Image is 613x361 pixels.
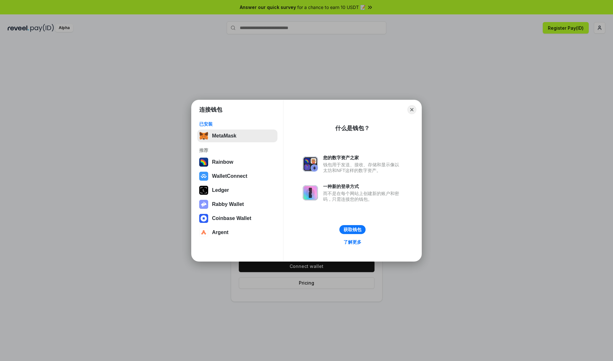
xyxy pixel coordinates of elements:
[323,184,402,189] div: 一种新的登录方式
[212,173,247,179] div: WalletConnect
[303,185,318,200] img: svg+xml,%3Csvg%20xmlns%3D%22http%3A%2F%2Fwww.w3.org%2F2000%2Fsvg%22%20fill%3D%22none%22%20viewBox...
[199,106,222,114] h1: 连接钱包
[212,133,236,139] div: MetaMask
[199,172,208,181] img: svg+xml,%3Csvg%20width%3D%2228%22%20height%3D%2228%22%20viewBox%3D%220%200%2028%2028%22%20fill%3D...
[407,105,416,114] button: Close
[197,226,277,239] button: Argent
[335,124,370,132] div: 什么是钱包？
[197,129,277,142] button: MetaMask
[344,239,361,245] div: 了解更多
[199,228,208,237] img: svg+xml,%3Csvg%20width%3D%2228%22%20height%3D%2228%22%20viewBox%3D%220%200%2028%2028%22%20fill%3D...
[197,170,277,183] button: WalletConnect
[323,162,402,173] div: 钱包用于发送、接收、存储和显示像以太坊和NFT这样的数字资产。
[212,187,229,193] div: Ledger
[344,227,361,232] div: 获取钱包
[323,191,402,202] div: 而不是在每个网站上创建新的账户和密码，只需连接您的钱包。
[199,131,208,140] img: svg+xml,%3Csvg%20fill%3D%22none%22%20height%3D%2233%22%20viewBox%3D%220%200%2035%2033%22%20width%...
[199,121,276,127] div: 已安装
[197,156,277,169] button: Rainbow
[197,198,277,211] button: Rabby Wallet
[199,214,208,223] img: svg+xml,%3Csvg%20width%3D%2228%22%20height%3D%2228%22%20viewBox%3D%220%200%2028%2028%22%20fill%3D...
[339,225,366,234] button: 获取钱包
[199,147,276,153] div: 推荐
[199,200,208,209] img: svg+xml,%3Csvg%20xmlns%3D%22http%3A%2F%2Fwww.w3.org%2F2000%2Fsvg%22%20fill%3D%22none%22%20viewBox...
[199,158,208,167] img: svg+xml,%3Csvg%20width%3D%22120%22%20height%3D%22120%22%20viewBox%3D%220%200%20120%20120%22%20fil...
[212,230,229,235] div: Argent
[303,156,318,172] img: svg+xml,%3Csvg%20xmlns%3D%22http%3A%2F%2Fwww.w3.org%2F2000%2Fsvg%22%20fill%3D%22none%22%20viewBox...
[212,159,233,165] div: Rainbow
[340,238,365,246] a: 了解更多
[199,186,208,195] img: svg+xml,%3Csvg%20xmlns%3D%22http%3A%2F%2Fwww.w3.org%2F2000%2Fsvg%22%20width%3D%2228%22%20height%3...
[212,216,251,221] div: Coinbase Wallet
[323,155,402,161] div: 您的数字资产之家
[197,184,277,197] button: Ledger
[197,212,277,225] button: Coinbase Wallet
[212,201,244,207] div: Rabby Wallet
